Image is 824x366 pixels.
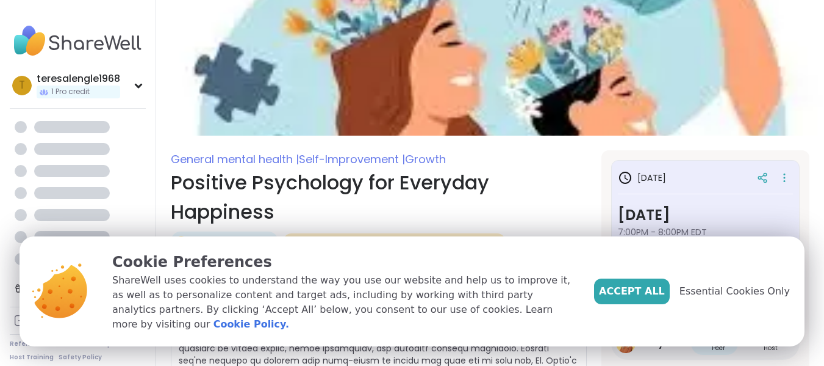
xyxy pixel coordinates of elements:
[112,251,575,273] p: Cookie Preferences
[171,152,299,167] span: General mental health |
[19,78,25,93] span: t
[213,317,289,332] a: Cookie Policy.
[192,236,273,248] a: Hosted bydraymee
[618,170,666,185] h3: [DATE]
[51,87,90,97] span: 1 Pro credit
[171,168,587,227] h1: Positive Psychology for Everyday Happiness
[405,152,446,167] span: Growth
[618,204,793,226] h3: [DATE]
[10,353,54,362] a: Host Training
[594,279,670,304] button: Accept All
[299,152,405,167] span: Self-Improvement |
[679,284,790,299] span: Essential Cookies Only
[618,226,793,238] span: 7:00PM - 8:00PM EDT
[599,284,665,299] span: Accept All
[10,20,146,62] img: ShareWell Nav Logo
[175,236,187,248] img: draymee
[112,273,575,332] p: ShareWell uses cookies to understand the way you use our website and help us to improve it, as we...
[59,353,102,362] a: Safety Policy
[37,72,120,86] div: teresalengle1968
